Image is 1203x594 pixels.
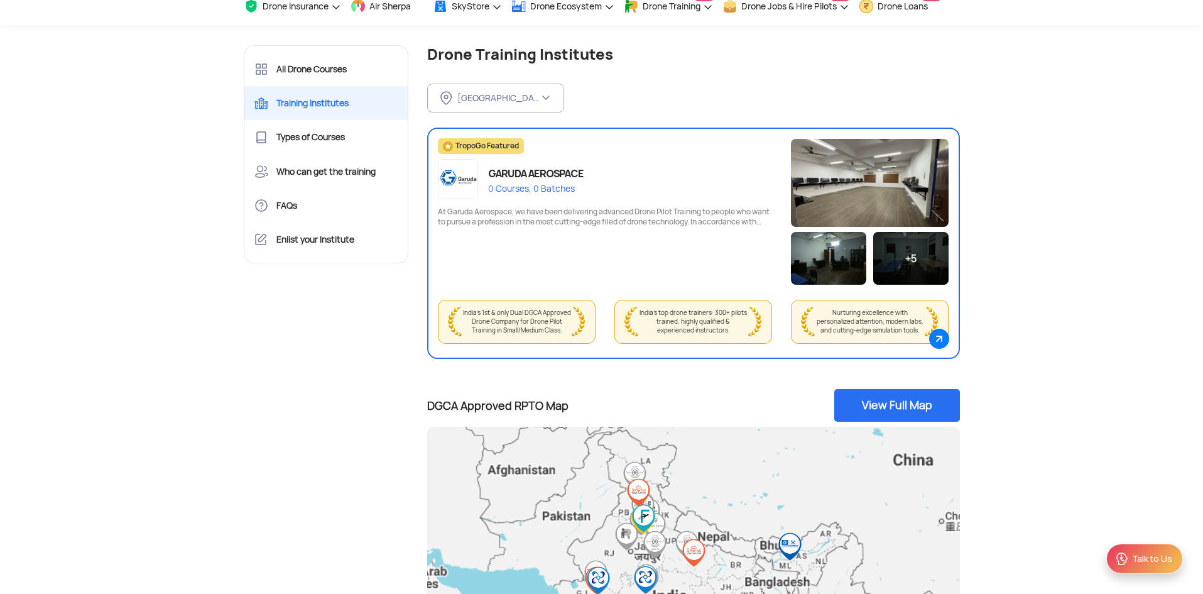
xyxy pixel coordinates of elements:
[244,86,408,120] a: Training Institutes
[791,139,949,227] img: IMG_0628.jpeg
[834,389,960,422] a: View Full Map
[629,492,657,520] div: Drone Imaging & Information Services of Haryana
[438,207,772,228] div: At Garuda Aerospace, we have been delivering advanced Drone Pilot Training to people who want to ...
[244,52,408,86] a: All Drone Courses
[448,307,462,337] img: wreath_left.png
[873,232,949,285] div: +5
[680,539,708,567] div: Drone Destination
[488,165,584,183] div: GARUDA AEROSPACE
[440,91,452,105] img: ic_location_inActive.svg
[244,155,408,189] a: Who can get the training
[925,307,939,337] img: wreath_right.png
[815,309,925,335] span: Nurturing excellence with personalized attention, modern labs, and cutting-edge simulation tools.
[624,478,653,507] div: Drone Destination
[584,566,612,594] div: WOW GoGreen
[801,307,815,337] img: wreath_left.png
[427,397,569,415] h2: DGCA Approved RPTO Map
[438,159,478,199] img: app-logo
[621,461,649,490] div: Indira Gandhi Rashriya Uran Akademi (IGRUA)
[263,1,329,11] span: Drone Insurance
[791,232,866,285] img: C47A5772.jpeg
[488,183,584,194] div: 0 Courses, 0 Batches
[627,507,655,536] div: Indira Gandhi Rashriya Uran Akademi (IGRUA)
[612,522,641,551] div: Woahage Aviation
[643,1,700,11] span: Drone Training
[443,141,453,151] img: featuredStar.svg
[452,1,489,11] span: SkyStore
[428,139,959,344] a: TropoGo Featuredapp-logoGARUDA AEROSPACE0 Courses, 0 BatchesAt Garuda Aerospace, we have been del...
[632,564,660,592] div: Indira Gandhi Rashriya Uran Akademi (IGRUA)
[582,560,610,588] div: Blue Ray Aviation
[244,120,408,154] a: Types of Courses
[1114,551,1130,566] img: ic_Support.svg
[582,566,611,594] div: Sanskar Dham Campus
[634,498,663,526] div: Dronachariya Drone Academy
[629,506,657,534] div: Droneverse Aviation
[629,493,657,521] div: CSC Academy
[748,307,762,337] img: wreath_right.png
[641,531,669,559] div: Indira Gandhi Rashriya Uran Akademi (IGRUA)
[629,504,658,532] div: Flapone Aviation
[427,45,960,63] h1: Drone Training Institutes
[572,307,585,337] img: wreath_right.png
[541,93,551,103] img: ic_chevron_down.svg
[244,223,408,256] a: Enlist your Institute
[462,309,572,335] span: India's 1st & only Dual DGCA Approved Drone Company for Drone Pilot Training in Small/Medium Class.
[457,92,539,104] div: [GEOGRAPHIC_DATA]
[624,307,638,337] img: wreath_left.png
[369,1,411,11] span: Air Sherpa
[638,309,748,335] span: India's top drone trainers: 300+ pilots trained, highly qualified & experienced instructors.
[631,566,660,594] div: DRONELAB ACADEMY
[530,1,602,11] span: Drone Ecosystem
[438,138,524,154] div: TropoGo Featured
[244,189,408,223] a: FAQs
[878,1,928,11] span: Drone Loans
[673,531,701,559] div: Indira Gandhi Rashriya Uran Akademi (IGRUA)
[427,84,564,113] button: [GEOGRAPHIC_DATA]
[776,532,804,561] div: Amtron Drone School by EduRade
[741,1,837,11] span: Drone Jobs & Hire Pilots
[1132,553,1172,565] div: Talk to Us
